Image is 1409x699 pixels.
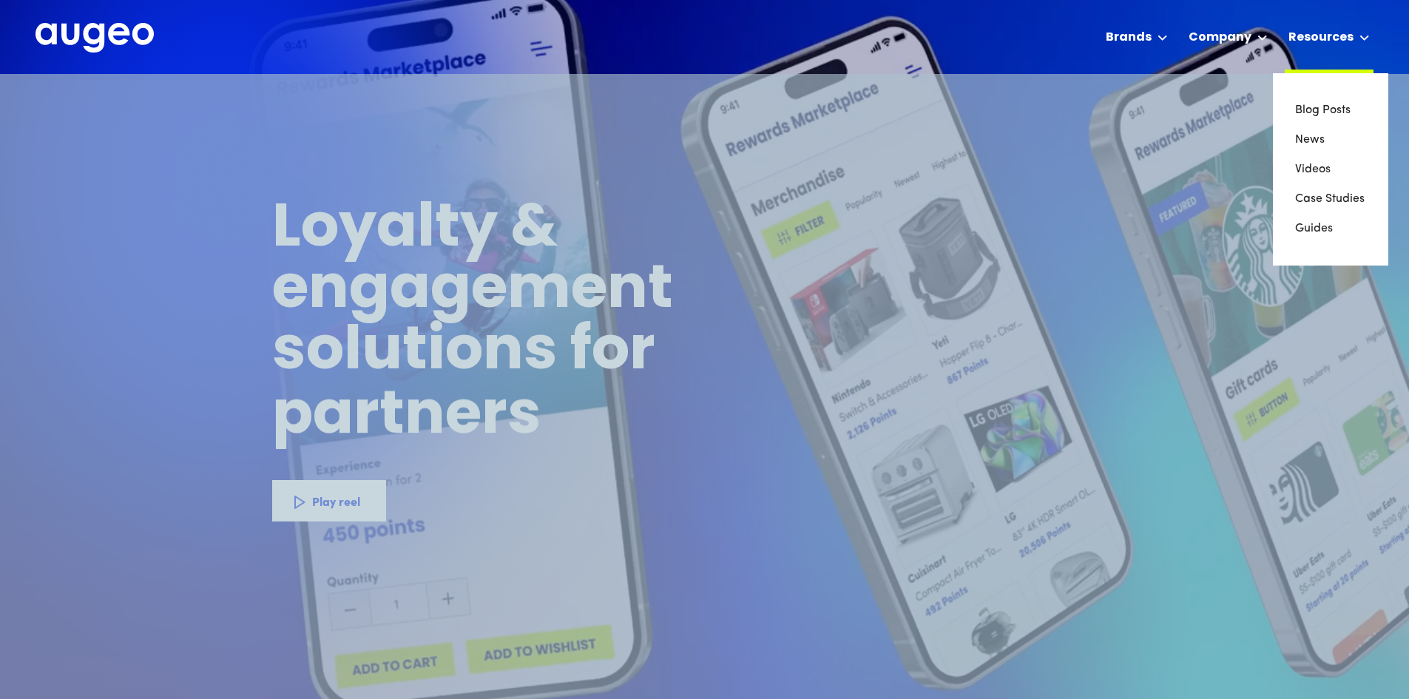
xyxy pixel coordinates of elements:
[36,23,154,54] a: home
[1295,184,1366,214] a: Case Studies
[1288,29,1354,47] div: Resources
[1106,29,1152,47] div: Brands
[1273,73,1388,266] nav: Resources
[1295,125,1366,155] a: News
[1295,95,1366,125] a: Blog Posts
[1295,155,1366,184] a: Videos
[36,23,154,53] img: Augeo's full logo in white.
[1295,214,1366,243] a: Guides
[1189,29,1251,47] div: Company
